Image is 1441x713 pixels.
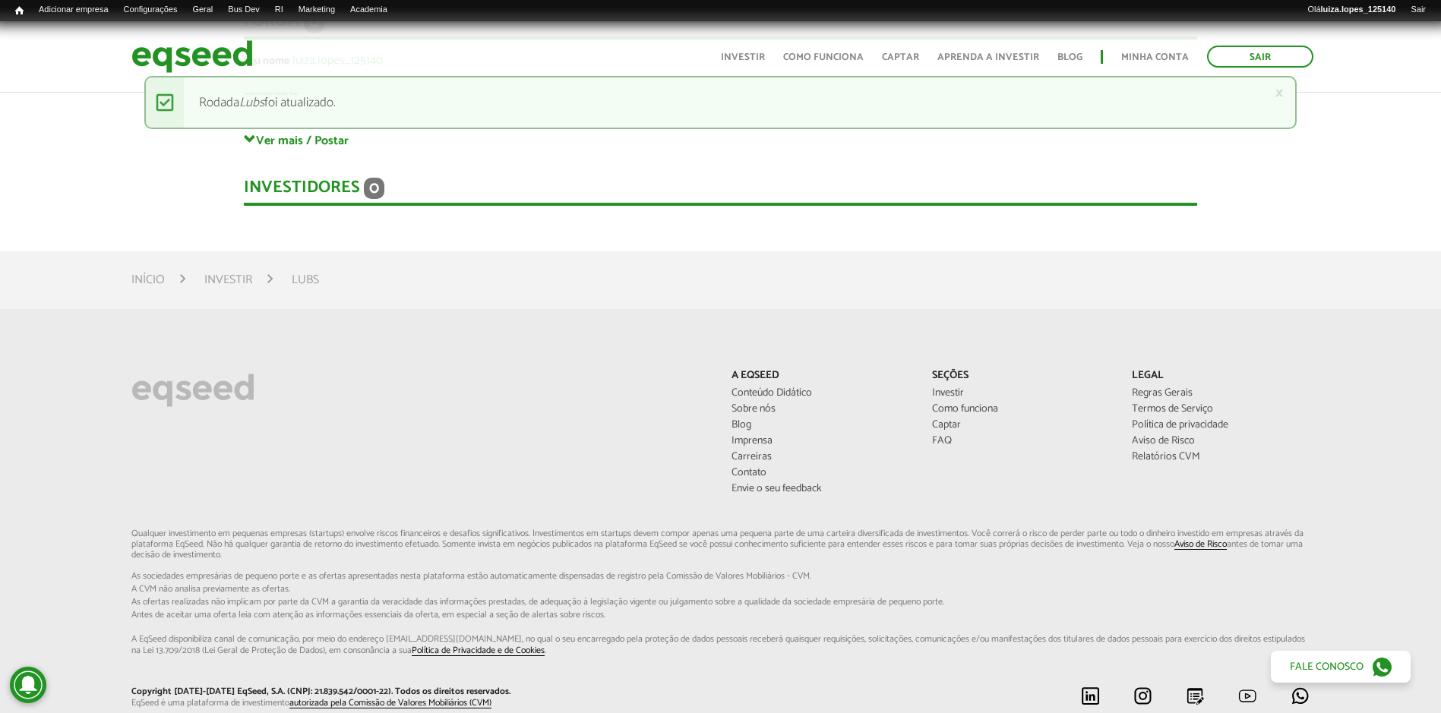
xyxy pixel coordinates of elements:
[292,270,319,290] li: Lubs
[1275,85,1284,101] a: ×
[343,4,395,16] a: Academia
[364,178,384,199] span: 0
[131,528,1310,657] p: Qualquer investimento em pequenas empresas (startups) envolve riscos financeiros e desafios signi...
[932,436,1109,446] a: FAQ
[732,404,909,415] a: Sobre nós
[1132,370,1309,383] p: Legal
[1132,388,1309,399] a: Regras Gerais
[932,370,1109,383] p: Seções
[204,274,252,286] a: Investir
[1291,686,1310,705] img: whatsapp.svg
[291,4,343,16] a: Marketing
[239,92,264,113] em: Lubs
[220,4,267,16] a: Bus Dev
[131,610,1310,620] span: Antes de aceitar uma oferta leia com atenção as informações essenciais da oferta, em especial...
[1081,686,1100,705] img: linkedin.svg
[1132,420,1309,431] a: Política de privacidade
[131,572,1310,581] span: As sociedades empresárias de pequeno porte e as ofertas apresentadas nesta plataforma estão aut...
[144,76,1297,129] div: Rodada foi atualizado.
[412,646,545,656] a: Política de Privacidade e de Cookies
[1132,404,1309,415] a: Termos de Serviço
[721,52,765,62] a: Investir
[289,699,491,708] a: autorizada pela Comissão de Valores Mobiliários (CVM)
[131,36,253,77] img: EqSeed
[131,274,165,286] a: Início
[1403,4,1433,16] a: Sair
[1321,5,1396,14] strong: luiza.lopes_125140
[1057,52,1082,62] a: Blog
[131,598,1310,607] span: As ofertas realizadas não implicam por parte da CVM a garantia da veracidade das informações p...
[8,4,31,18] a: Início
[131,686,709,697] p: Copyright [DATE]-[DATE] EqSeed, S.A. (CNPJ: 21.839.542/0001-22). Todos os direitos reservados.
[116,4,185,16] a: Configurações
[783,52,864,62] a: Como funciona
[131,370,254,411] img: EqSeed Logo
[1132,436,1309,446] a: Aviso de Risco
[15,5,24,16] span: Início
[185,4,220,16] a: Geral
[732,388,909,399] a: Conteúdo Didático
[267,4,291,16] a: RI
[1132,452,1309,462] a: Relatórios CVM
[932,420,1109,431] a: Captar
[1121,52,1189,62] a: Minha conta
[932,404,1109,415] a: Como funciona
[244,178,1197,206] div: Investidores
[1174,540,1227,550] a: Aviso de Risco
[31,4,116,16] a: Adicionar empresa
[131,698,709,708] p: EqSeed é uma plataforma de investimento
[732,370,909,383] p: A EqSeed
[131,585,1310,594] span: A CVM não analisa previamente as ofertas.
[732,452,909,462] a: Carreiras
[732,436,909,446] a: Imprensa
[1300,4,1403,16] a: Oláluiza.lopes_125140
[1207,46,1313,68] a: Sair
[1133,686,1152,705] img: instagram.svg
[1238,686,1257,705] img: youtube.svg
[1271,651,1411,683] a: Fale conosco
[732,468,909,478] a: Contato
[937,52,1039,62] a: Aprenda a investir
[1186,686,1205,705] img: blog.svg
[932,388,1109,399] a: Investir
[732,484,909,494] a: Envie o seu feedback
[732,420,909,431] a: Blog
[882,52,919,62] a: Captar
